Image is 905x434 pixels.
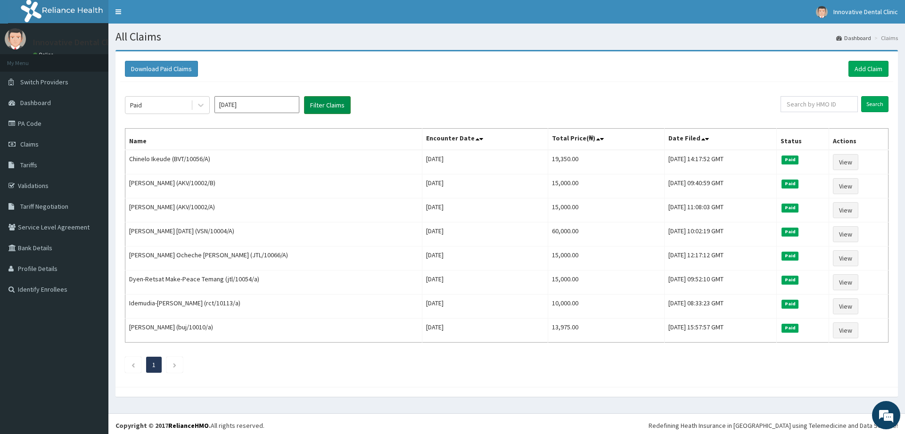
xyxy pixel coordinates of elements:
td: [DATE] [422,174,548,198]
a: Dashboard [836,34,871,42]
th: Encounter Date [422,129,548,150]
div: Minimize live chat window [155,5,177,27]
a: View [833,226,858,242]
span: Paid [782,252,798,260]
td: [DATE] 09:40:59 GMT [664,174,776,198]
button: Filter Claims [304,96,351,114]
th: Status [777,129,829,150]
td: [DATE] [422,246,548,270]
a: Online [33,51,56,58]
td: 60,000.00 [548,222,664,246]
img: User Image [5,28,26,49]
p: Innovative Dental Clinic [33,38,121,47]
span: Paid [782,300,798,308]
strong: Copyright © 2017 . [115,421,211,430]
td: [DATE] [422,295,548,319]
span: Claims [20,140,39,148]
img: User Image [816,6,828,18]
h1: All Claims [115,31,898,43]
a: View [833,298,858,314]
td: [PERSON_NAME] [DATE] (VSN/10004/A) [125,222,422,246]
td: [DATE] 09:52:10 GMT [664,270,776,295]
a: View [833,202,858,218]
button: Download Paid Claims [125,61,198,77]
td: [DATE] [422,222,548,246]
td: Dyen-Retsat Make-Peace Temang (jtl/10054/a) [125,270,422,295]
input: Select Month and Year [214,96,299,113]
a: View [833,322,858,338]
span: Paid [782,180,798,188]
span: Paid [782,324,798,332]
td: 19,350.00 [548,150,664,174]
a: View [833,274,858,290]
td: Idemudia-[PERSON_NAME] (rct/10113/a) [125,295,422,319]
th: Name [125,129,422,150]
td: 13,975.00 [548,319,664,343]
td: [DATE] 10:02:19 GMT [664,222,776,246]
td: [DATE] 14:17:52 GMT [664,150,776,174]
a: Add Claim [848,61,889,77]
span: Tariff Negotiation [20,202,68,211]
td: 15,000.00 [548,246,664,270]
td: [DATE] [422,319,548,343]
span: Innovative Dental Clinic [833,8,898,16]
td: 15,000.00 [548,198,664,222]
span: Dashboard [20,98,51,107]
span: Paid [782,204,798,212]
td: [DATE] [422,150,548,174]
td: [DATE] [422,270,548,295]
span: Paid [782,228,798,236]
div: Chat with us now [49,53,158,65]
div: Redefining Heath Insurance in [GEOGRAPHIC_DATA] using Telemedicine and Data Science! [649,421,898,430]
td: [PERSON_NAME] Ocheche [PERSON_NAME] (JTL/10066/A) [125,246,422,270]
td: [DATE] 08:33:23 GMT [664,295,776,319]
textarea: Type your message and hit 'Enter' [5,257,180,290]
a: RelianceHMO [168,421,209,430]
a: Previous page [131,360,135,369]
span: Switch Providers [20,78,68,86]
a: Page 1 is your current page [152,360,156,369]
span: Paid [782,156,798,164]
input: Search by HMO ID [781,96,858,112]
span: Paid [782,276,798,284]
span: We're online! [55,119,130,214]
input: Search [861,96,889,112]
td: [DATE] 11:08:03 GMT [664,198,776,222]
td: 15,000.00 [548,174,664,198]
td: [DATE] 15:57:57 GMT [664,319,776,343]
li: Claims [872,34,898,42]
th: Date Filed [664,129,776,150]
td: [DATE] 12:17:12 GMT [664,246,776,270]
a: View [833,178,858,194]
td: [DATE] [422,198,548,222]
a: Next page [173,360,177,369]
td: 15,000.00 [548,270,664,295]
span: Tariffs [20,161,37,169]
td: [PERSON_NAME] (AKV/10002/A) [125,198,422,222]
a: View [833,250,858,266]
a: View [833,154,858,170]
td: [PERSON_NAME] (buj/10010/a) [125,319,422,343]
th: Actions [829,129,888,150]
div: Paid [130,100,142,110]
th: Total Price(₦) [548,129,664,150]
td: [PERSON_NAME] (AKV/10002/B) [125,174,422,198]
td: Chinelo Ikeude (BVT/10056/A) [125,150,422,174]
img: d_794563401_company_1708531726252_794563401 [17,47,38,71]
td: 10,000.00 [548,295,664,319]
